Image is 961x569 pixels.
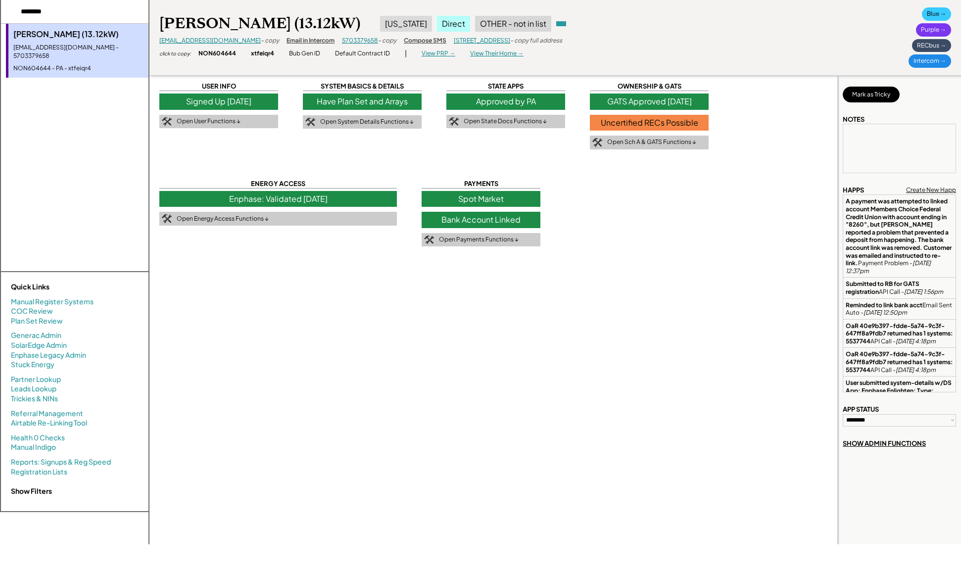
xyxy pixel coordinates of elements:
[843,405,879,414] div: APP STATUS
[846,379,953,410] strong: User submitted system-details w/DS App: Enphase Enlighten; Type: Enphase; Channel: API; Inv.Make:...
[11,486,52,495] strong: Show Filters
[846,350,954,373] strong: OaR 40e9b397-fdde-5a74-9c3f-647ff8a9fdb7 returned has 1 systems: 5537744
[607,138,696,146] div: Open Sch A & GATS Functions ↓
[916,23,951,37] div: Purple →
[11,297,94,307] a: Manual Register Systems
[305,118,315,127] img: tool-icon.png
[198,49,236,58] div: NON604644
[11,360,54,370] a: Stuck Energy
[11,306,53,316] a: COC Review
[592,138,602,147] img: tool-icon.png
[846,301,953,317] div: Email Sent Auto -
[159,94,278,109] div: Signed Up [DATE]
[864,309,907,316] em: [DATE] 12:50pm
[590,115,709,131] div: Uncertified RECs Possible
[446,82,565,91] div: STATE APPS
[320,118,414,126] div: Open System Details Functions ↓
[159,50,191,57] div: click to copy:
[475,16,551,32] div: OTHER - not in list
[11,340,67,350] a: SolarEdge Admin
[846,322,954,345] strong: OaR 40e9b397-fdde-5a74-9c3f-647ff8a9fdb7 returned has 1 systems: 5537744
[422,212,540,228] div: Bank Account Linked
[424,236,434,244] img: tool-icon.png
[846,350,953,374] div: API Call -
[289,49,320,58] div: Bub Gen ID
[11,384,56,394] a: Leads Lookup
[11,467,67,477] a: Registration Lists
[912,39,951,52] div: RECbus →
[422,49,455,58] div: View PRP →
[843,186,864,194] div: HAPPS
[380,16,432,32] div: [US_STATE]
[846,259,932,275] em: [DATE] 12:37pm
[590,82,709,91] div: OWNERSHIP & GATS
[11,418,87,428] a: Airtable Re-Linking Tool
[896,366,936,374] em: [DATE] 4:18pm
[422,191,540,207] div: Spot Market
[287,37,335,45] div: Email in Intercom
[11,331,61,340] a: Generac Admin
[439,236,519,244] div: Open Payments Functions ↓
[303,94,422,109] div: Have Plan Set and Arrays
[11,316,63,326] a: Plan Set Review
[846,197,953,275] div: Payment Problem -
[896,337,936,345] em: [DATE] 4:18pm
[449,117,459,126] img: tool-icon.png
[261,37,279,45] div: - copy
[303,82,422,91] div: SYSTEM BASICS & DETAILS
[470,49,524,58] div: View Their Home →
[177,215,269,223] div: Open Energy Access Functions ↓
[159,191,397,207] div: Enphase: Validated [DATE]
[422,179,540,189] div: PAYMENTS
[437,16,470,32] div: Direct
[159,82,278,91] div: USER INFO
[843,115,865,124] div: NOTES
[162,117,172,126] img: tool-icon.png
[846,197,953,267] strong: A payment was attempted to linked account Members Choice Federal Credit Union with account ending...
[846,280,920,295] strong: Submitted to RB for GATS registration
[378,37,396,45] div: - copy
[11,442,56,452] a: Manual Indigo
[843,439,926,448] div: SHOW ADMIN FUNCTIONS
[159,179,397,189] div: ENERGY ACCESS
[159,37,261,44] a: [EMAIL_ADDRESS][DOMAIN_NAME]
[922,7,951,21] div: Blue →
[846,379,953,410] div: Internal Note -
[510,37,562,45] div: - copy full address
[843,87,900,102] button: Mark as Tricky
[904,288,943,295] em: [DATE] 1:56pm
[177,117,240,126] div: Open User Functions ↓
[405,48,407,58] div: |
[464,117,547,126] div: Open State Docs Functions ↓
[342,37,378,44] a: 5703379658
[13,44,144,60] div: [EMAIL_ADDRESS][DOMAIN_NAME] - 5703379658
[11,375,61,384] a: Partner Lookup
[335,49,390,58] div: Default Contract ID
[446,94,565,109] div: Approved by PA
[11,457,111,467] a: Reports: Signups & Reg Speed
[846,322,953,345] div: API Call -
[846,280,953,295] div: API Call -
[11,282,110,292] div: Quick Links
[590,94,709,109] div: GATS Approved [DATE]
[159,14,360,33] div: [PERSON_NAME] (13.12kW)
[13,29,144,40] div: [PERSON_NAME] (13.12kW)
[11,350,86,360] a: Enphase Legacy Admin
[162,214,172,223] img: tool-icon.png
[846,301,922,309] strong: Reminded to link bank acct
[251,49,274,58] div: xtfeiqr4
[11,433,65,443] a: Health 0 Checks
[404,37,446,45] div: Compose SMS
[11,394,58,404] a: Trickies & NINs
[909,54,951,68] div: Intercom →
[11,409,83,419] a: Referral Management
[906,186,956,194] div: Create New Happ
[454,37,510,44] a: [STREET_ADDRESS]
[13,64,144,73] div: NON604644 - PA - xtfeiqr4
